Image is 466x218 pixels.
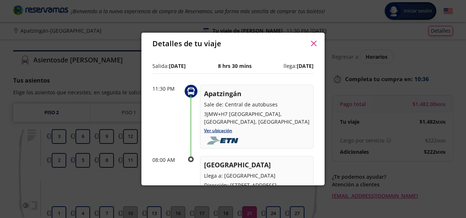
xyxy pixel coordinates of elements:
[204,127,232,134] a: Ver ubicación
[424,175,459,211] iframe: Messagebird Livechat Widget
[204,160,310,170] p: [GEOGRAPHIC_DATA]
[204,89,310,99] p: Apatzingán
[204,172,310,179] p: Llega a: [GEOGRAPHIC_DATA]
[284,62,314,70] p: llega:
[297,62,314,69] b: [DATE]
[204,137,243,145] img: foobar2.png
[218,62,252,70] p: 8 hrs 30 mins
[152,62,186,70] p: Salida:
[169,62,186,69] b: [DATE]
[204,181,310,212] p: Dirección: [STREET_ADDRESS][PERSON_NAME][PERSON_NAME][PERSON_NAME] Teléfono: [PHONE_NUMBER]
[204,110,310,126] p: 3JMW+H7 [GEOGRAPHIC_DATA], [GEOGRAPHIC_DATA], [GEOGRAPHIC_DATA]
[204,101,310,108] p: Sale de: Central de autobuses
[152,38,221,49] p: Detalles de tu viaje
[152,85,182,92] p: 11:30 PM
[152,156,182,164] p: 08:00 AM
